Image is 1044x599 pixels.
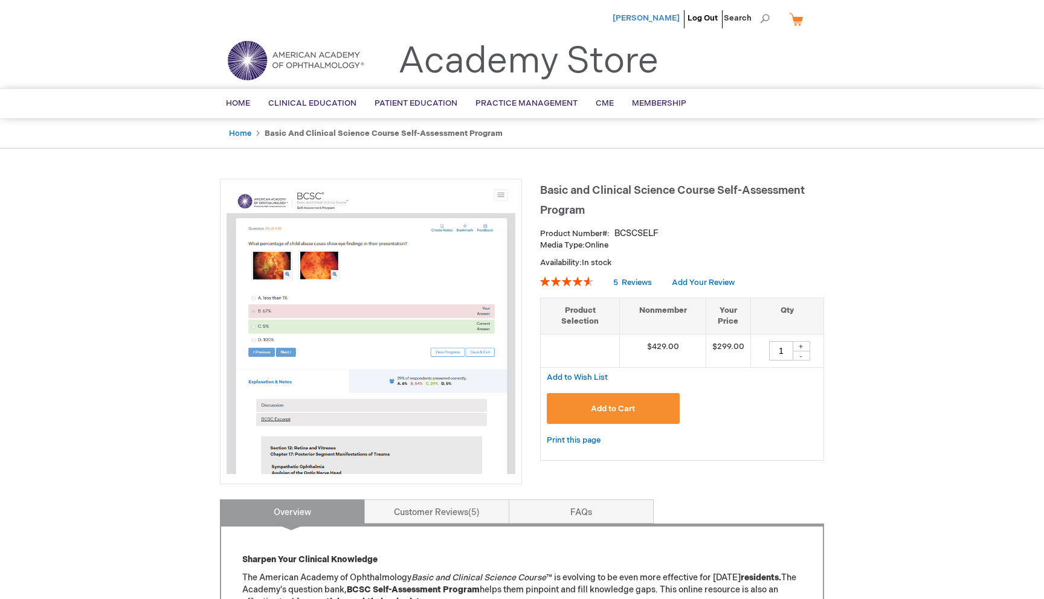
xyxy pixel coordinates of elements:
a: Print this page [547,433,601,448]
span: Add to Wish List [547,373,608,382]
th: Nonmember [620,298,706,334]
span: 5 [613,278,618,287]
strong: BCSC Self-Assessment Program [347,585,480,595]
p: Availability: [540,257,824,269]
th: Your Price [706,298,750,334]
p: Online [540,240,824,251]
a: 5 Reviews [613,278,654,287]
td: $299.00 [706,334,750,367]
th: Qty [750,298,823,334]
strong: Media Type: [540,240,585,250]
strong: residents. [741,572,781,583]
span: Membership [632,98,686,108]
div: 92% [540,277,593,286]
strong: Product Number [540,229,610,239]
a: Academy Store [398,40,659,83]
div: - [792,351,810,360]
span: CME [596,98,614,108]
td: $429.00 [620,334,706,367]
a: Customer Reviews5 [364,499,509,524]
a: FAQs [509,499,654,524]
strong: Sharpen Your Clinical Knowledge [242,554,378,565]
strong: Basic and Clinical Science Course Self-Assessment Program [265,129,503,138]
th: Product Selection [541,298,620,334]
a: Add Your Review [672,278,735,287]
a: Add to Wish List [547,372,608,382]
span: Patient Education [375,98,457,108]
span: Search [724,6,770,30]
a: Overview [220,499,365,524]
span: Clinical Education [268,98,356,108]
a: Log Out [688,13,718,23]
span: Home [226,98,250,108]
input: Qty [769,341,793,360]
span: In stock [582,258,611,267]
button: Add to Cart [547,393,680,424]
span: Reviews [622,278,652,287]
div: + [792,341,810,351]
div: BCSCSELF [614,228,659,240]
span: Basic and Clinical Science Course Self-Assessment Program [540,184,805,217]
span: 5 [468,507,480,517]
a: Home [229,129,251,138]
a: [PERSON_NAME] [613,13,680,23]
span: Practice Management [475,98,578,108]
em: Basic and Clinical Science Course [411,572,546,583]
span: Add to Cart [591,404,635,414]
img: Basic and Clinical Science Course Self-Assessment Program [227,185,515,474]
